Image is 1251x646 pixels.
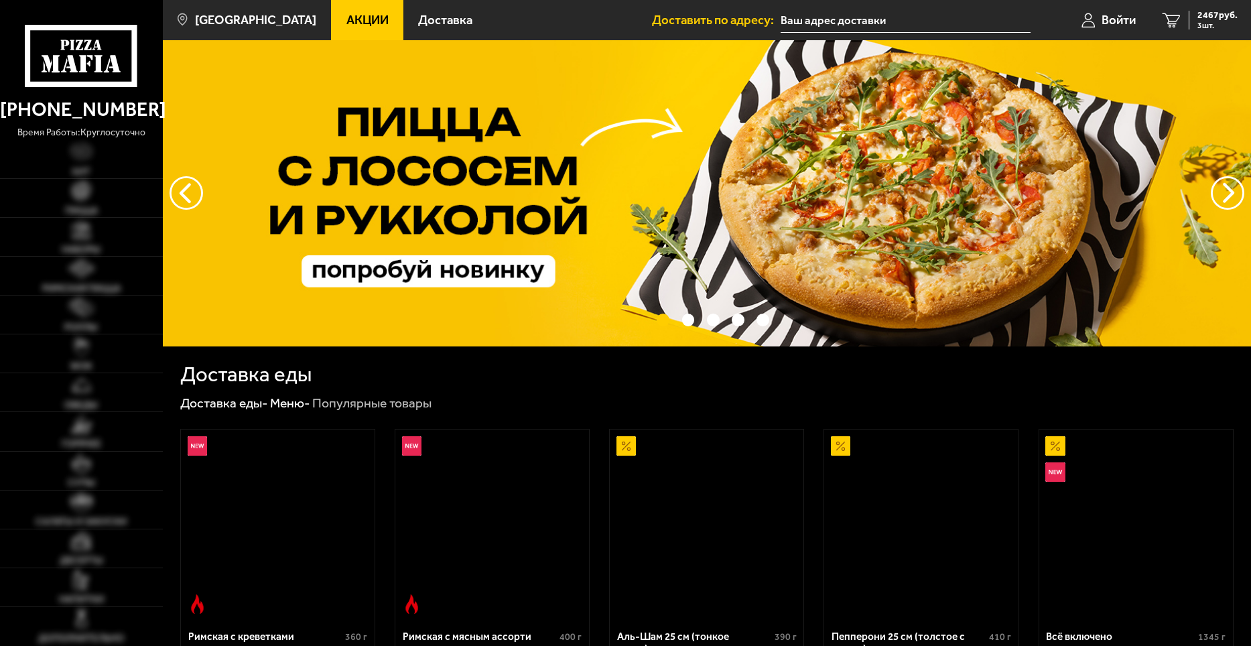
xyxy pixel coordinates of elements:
img: Острое блюдо [402,594,421,614]
a: Меню- [270,395,310,411]
span: 3 шт. [1197,21,1238,29]
img: Новинка [1045,462,1065,482]
img: Острое блюдо [188,594,207,614]
span: Роллы [64,322,98,332]
span: Напитки [59,594,104,604]
span: 400 г [559,631,582,643]
span: Десерты [60,556,103,565]
input: Ваш адрес доставки [781,8,1031,33]
a: АкционныйАль-Шам 25 см (тонкое тесто) [610,430,803,621]
a: НовинкаОстрое блюдоРимская с мясным ассорти [395,430,589,621]
img: Акционный [616,436,636,456]
button: следующий [170,176,203,210]
button: точки переключения [732,314,744,326]
span: Наборы [62,245,101,254]
span: Обеды [64,400,98,409]
span: 360 г [345,631,367,643]
span: Хит [72,167,90,176]
span: 1345 г [1198,631,1226,643]
span: Римская пицца [42,283,121,293]
button: точки переключения [657,314,669,326]
span: 410 г [989,631,1011,643]
img: Акционный [1045,436,1065,456]
div: Всё включено [1046,631,1195,643]
span: Пицца [65,206,98,215]
span: Доставка [418,14,472,27]
img: Новинка [188,436,207,456]
span: Горячее [62,439,101,448]
img: Акционный [831,436,850,456]
button: предыдущий [1211,176,1244,210]
div: Популярные товары [312,395,432,411]
span: 2467 руб. [1197,11,1238,20]
button: точки переключения [682,314,695,326]
span: Супы [68,478,95,487]
button: точки переключения [756,314,769,326]
div: Римская с мясным ассорти [403,631,557,643]
a: АкционныйНовинкаВсё включено [1039,430,1233,621]
span: Салаты и закуски [36,517,127,526]
span: WOK [70,361,92,371]
span: Акции [346,14,389,27]
span: [GEOGRAPHIC_DATA] [195,14,316,27]
span: Дополнительно [38,633,124,643]
span: 390 г [775,631,797,643]
a: Доставка еды- [180,395,268,411]
button: точки переключения [707,314,720,326]
span: Доставить по адресу: [652,14,781,27]
a: АкционныйПепперони 25 см (толстое с сыром) [824,430,1018,621]
div: Римская с креветками [188,631,342,643]
h1: Доставка еды [180,364,312,385]
a: НовинкаОстрое блюдоРимская с креветками [181,430,375,621]
span: Войти [1102,14,1136,27]
img: Новинка [402,436,421,456]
